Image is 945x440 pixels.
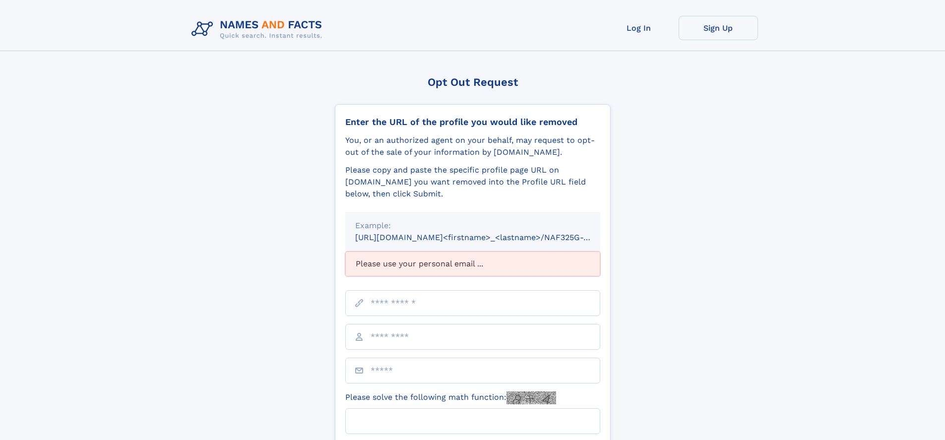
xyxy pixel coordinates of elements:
a: Log In [599,16,679,40]
div: Please copy and paste the specific profile page URL on [DOMAIN_NAME] you want removed into the Pr... [345,164,600,200]
label: Please solve the following math function: [345,391,556,404]
a: Sign Up [679,16,758,40]
div: Opt Out Request [335,76,611,88]
small: [URL][DOMAIN_NAME]<firstname>_<lastname>/NAF325G-xxxxxxxx [355,233,619,242]
div: You, or an authorized agent on your behalf, may request to opt-out of the sale of your informatio... [345,134,600,158]
div: Enter the URL of the profile you would like removed [345,117,600,127]
div: Please use your personal email ... [345,251,600,276]
div: Example: [355,220,590,232]
img: Logo Names and Facts [188,16,330,43]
